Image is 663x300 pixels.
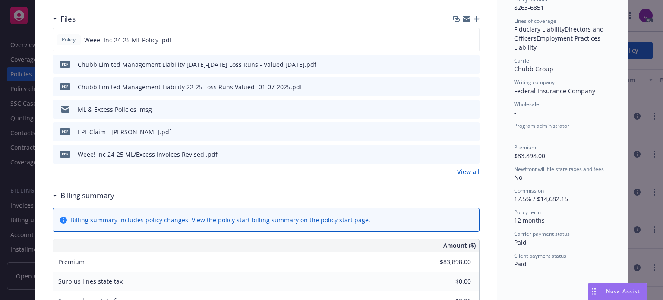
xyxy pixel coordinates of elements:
span: $83,898.00 [514,152,545,160]
span: Client payment status [514,252,566,259]
span: Paid [514,238,527,246]
button: download file [455,82,461,92]
span: pdf [60,61,70,67]
button: preview file [468,150,476,159]
div: Billing summary includes policy changes. View the policy start billing summary on the . [70,215,370,224]
span: Newfront will file state taxes and fees [514,165,604,173]
button: preview file [468,82,476,92]
button: Nova Assist [588,283,647,300]
button: download file [455,60,461,69]
span: Nova Assist [606,287,640,295]
input: 0.00 [420,256,476,268]
span: Federal Insurance Company [514,87,595,95]
button: download file [455,105,461,114]
div: Drag to move [588,283,599,300]
span: Chubb Group [514,65,553,73]
div: Files [53,13,76,25]
span: Program administrator [514,122,569,129]
button: preview file [468,127,476,136]
button: preview file [468,60,476,69]
button: preview file [468,35,476,44]
div: ML & Excess Policies .msg [78,105,152,114]
span: Employment Practices Liability [514,34,602,51]
button: preview file [468,105,476,114]
span: pdf [60,151,70,157]
div: Weee! Inc 24-25 ML/Excess Invoices Revised .pdf [78,150,218,159]
span: Lines of coverage [514,17,556,25]
span: pdf [60,83,70,90]
span: Weee! Inc 24-25 ML Policy .pdf [84,35,172,44]
span: Directors and Officers [514,25,606,42]
div: EPL Claim - [PERSON_NAME].pdf [78,127,171,136]
h3: Billing summary [60,190,114,201]
h3: Files [60,13,76,25]
a: policy start page [321,216,369,224]
span: - [514,108,516,117]
span: 12 months [514,216,545,224]
button: download file [455,127,461,136]
span: Premium [58,258,85,266]
span: Policy [60,36,77,44]
span: Carrier [514,57,531,64]
a: View all [457,167,480,176]
span: Premium [514,144,536,151]
button: download file [454,35,461,44]
span: Commission [514,187,544,194]
span: Policy term [514,208,541,216]
div: Chubb Limited Management Liability 22-25 Loss Runs Valued -01-07-2025.pdf [78,82,302,92]
span: Paid [514,260,527,268]
span: No [514,173,522,181]
span: 8263-6851 [514,3,544,12]
button: download file [455,150,461,159]
span: Surplus lines state tax [58,277,123,285]
span: pdf [60,128,70,135]
span: Wholesaler [514,101,541,108]
input: 0.00 [420,275,476,288]
span: - [514,130,516,138]
span: Fiduciary Liability [514,25,565,33]
div: Chubb Limited Management Liability [DATE]-[DATE] Loss Runs - Valued [DATE].pdf [78,60,316,69]
span: Amount ($) [443,241,476,250]
span: Writing company [514,79,555,86]
span: Carrier payment status [514,230,570,237]
span: 17.5% / $14,682.15 [514,195,568,203]
div: Billing summary [53,190,114,201]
